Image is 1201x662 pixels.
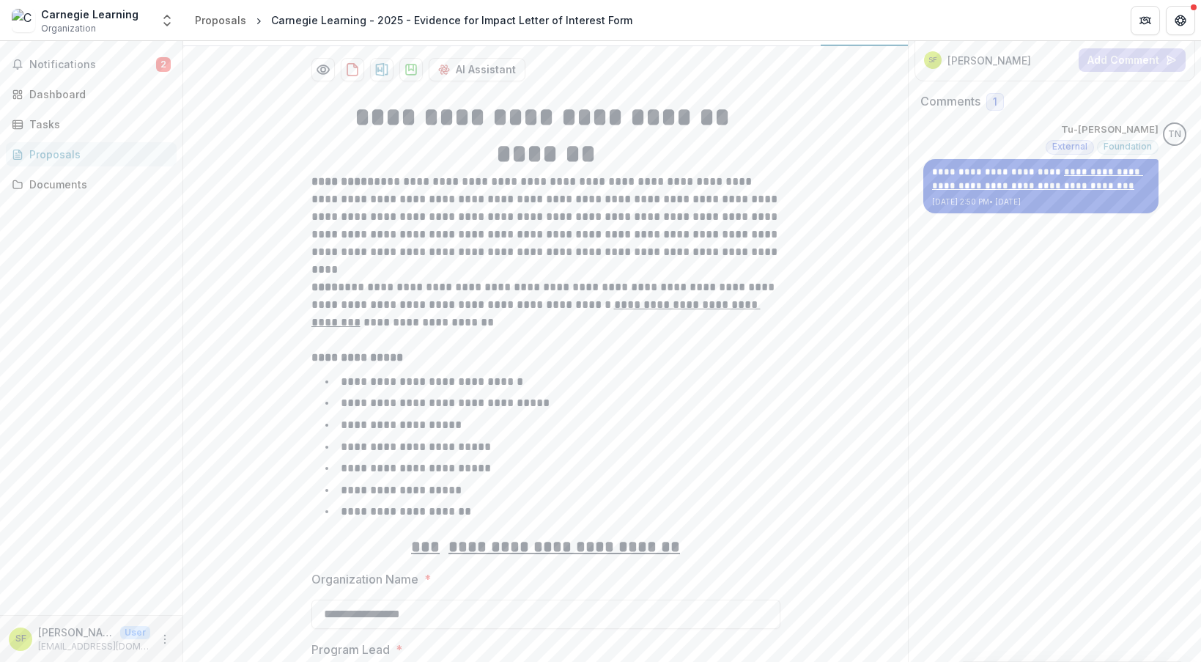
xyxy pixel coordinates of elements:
[6,112,177,136] a: Tasks
[1131,6,1160,35] button: Partners
[1052,141,1087,152] span: External
[29,117,165,132] div: Tasks
[6,142,177,166] a: Proposals
[38,640,150,653] p: [EMAIL_ADDRESS][DOMAIN_NAME]
[29,177,165,192] div: Documents
[120,626,150,639] p: User
[271,12,632,28] div: Carnegie Learning - 2025 - Evidence for Impact Letter of Interest Form
[399,58,423,81] button: download-proposal
[341,58,364,81] button: download-proposal
[370,58,393,81] button: download-proposal
[947,53,1031,68] p: [PERSON_NAME]
[189,10,252,31] a: Proposals
[157,6,177,35] button: Open entity switcher
[29,147,165,162] div: Proposals
[311,641,390,658] p: Program Lead
[156,57,171,72] span: 2
[6,172,177,196] a: Documents
[12,9,35,32] img: Carnegie Learning
[29,87,165,102] div: Dashboard
[311,58,335,81] button: Preview 3408127c-7ffd-4c94-885d-1f216f231a42-3.pdf
[156,630,174,648] button: More
[993,96,997,109] span: 1
[29,59,156,71] span: Notifications
[429,58,525,81] button: AI Assistant
[920,95,980,109] h2: Comments
[311,570,418,588] p: Organization Name
[1166,6,1195,35] button: Get Help
[38,625,114,640] p: [PERSON_NAME]
[932,196,1150,207] p: [DATE] 2:50 PM • [DATE]
[189,10,638,31] nav: breadcrumb
[41,7,138,22] div: Carnegie Learning
[1104,141,1152,152] span: Foundation
[1168,130,1181,139] div: Tu-Quyen Nguyen
[928,56,937,64] div: Stephen Fancsali
[6,82,177,106] a: Dashboard
[1061,122,1158,137] p: Tu-[PERSON_NAME]
[1079,48,1186,72] button: Add Comment
[41,22,96,35] span: Organization
[195,12,246,28] div: Proposals
[15,634,26,644] div: Stephen Fancsali
[6,53,177,76] button: Notifications2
